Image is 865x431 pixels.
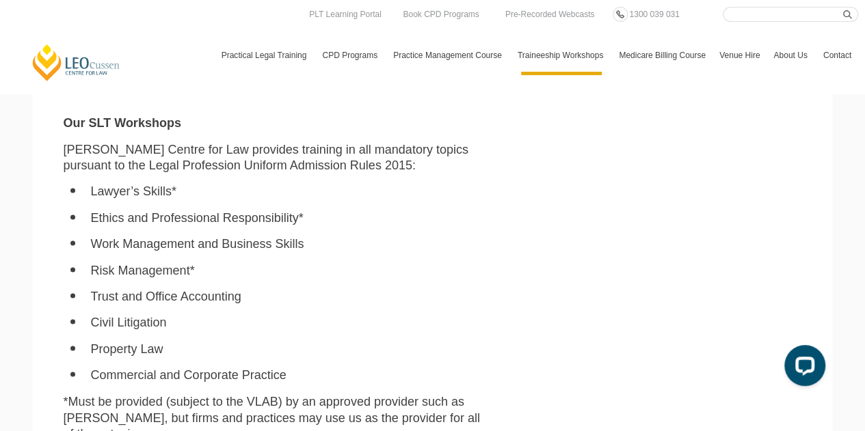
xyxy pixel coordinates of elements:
[816,36,858,75] a: Contact
[511,36,612,75] a: Traineeship Workshops
[91,342,485,357] li: Property Law
[612,36,713,75] a: Medicare Billing Course
[315,36,386,75] a: CPD Programs
[713,36,767,75] a: Venue Hire
[629,10,679,19] span: 1300 039 031
[502,7,598,22] a: Pre-Recorded Webcasts
[64,142,485,174] p: [PERSON_NAME] Centre for Law provides training in all mandatory topics pursuant to the Legal Prof...
[91,315,485,331] li: Civil Litigation
[773,339,831,397] iframe: LiveChat chat widget
[64,116,181,130] strong: Our SLT Workshops
[31,43,122,82] a: [PERSON_NAME] Centre for Law
[386,36,511,75] a: Practice Management Course
[91,367,485,383] li: Commercial and Corporate Practice
[767,36,816,75] a: About Us
[215,36,316,75] a: Practical Legal Training
[91,184,485,199] li: Lawyer’s Skills*
[306,7,385,22] a: PLT Learning Portal
[91,236,485,252] li: Work Management and Business Skills
[91,263,485,279] li: Risk Management*
[626,7,682,22] a: 1300 039 031
[399,7,482,22] a: Book CPD Programs
[91,210,485,226] li: Ethics and Professional Responsibility*
[91,289,485,305] li: Trust and Office Accounting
